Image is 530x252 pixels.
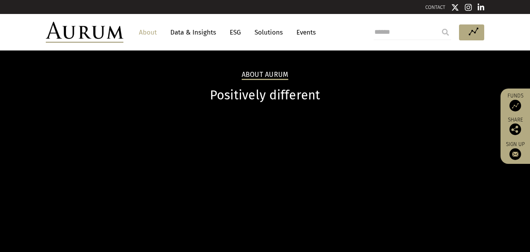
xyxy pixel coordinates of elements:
a: Sign up [504,141,526,160]
h1: Positively different [46,88,484,103]
a: ESG [226,25,245,40]
h2: About Aurum [242,71,289,80]
img: Instagram icon [465,3,472,11]
div: Share [504,117,526,135]
img: Sign up to our newsletter [509,148,521,160]
a: Data & Insights [166,25,220,40]
a: Events [293,25,316,40]
img: Access Funds [509,100,521,111]
img: Aurum [46,22,123,43]
a: Funds [504,92,526,111]
a: Solutions [251,25,287,40]
img: Twitter icon [451,3,459,11]
img: Share this post [509,123,521,135]
a: About [135,25,161,40]
input: Submit [438,24,453,40]
a: CONTACT [425,4,445,10]
img: Linkedin icon [478,3,485,11]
